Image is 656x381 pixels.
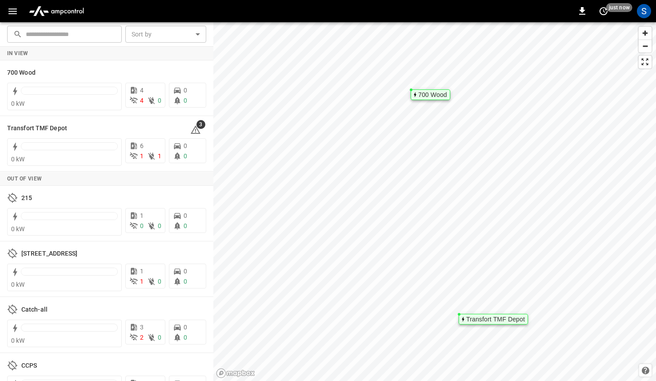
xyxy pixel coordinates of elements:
[184,222,187,229] span: 0
[140,152,144,160] span: 1
[596,4,611,18] button: set refresh interval
[140,278,144,285] span: 1
[196,120,205,129] span: 3
[418,92,447,97] div: 700 Wood
[213,22,656,381] canvas: Map
[184,212,187,219] span: 0
[184,152,187,160] span: 0
[140,222,144,229] span: 0
[184,278,187,285] span: 0
[637,4,651,18] div: profile-icon
[411,89,450,100] div: Map marker
[11,281,25,288] span: 0 kW
[7,50,28,56] strong: In View
[158,278,161,285] span: 0
[7,68,36,78] h6: 700 Wood
[639,40,652,52] button: Zoom out
[25,3,88,20] img: ampcontrol.io logo
[606,3,632,12] span: just now
[140,87,144,94] span: 4
[158,152,161,160] span: 1
[184,334,187,341] span: 0
[7,124,67,133] h6: Transfort TMF Depot
[140,97,144,104] span: 4
[21,361,37,371] h6: CCPS
[140,324,144,331] span: 3
[158,97,161,104] span: 0
[21,249,78,259] h6: 700 Wood Bldg E
[184,324,187,331] span: 0
[11,156,25,163] span: 0 kW
[184,268,187,275] span: 0
[140,268,144,275] span: 1
[184,97,187,104] span: 0
[158,222,161,229] span: 0
[158,334,161,341] span: 0
[216,368,255,378] a: Mapbox homepage
[140,142,144,149] span: 6
[7,176,42,182] strong: Out of View
[459,314,528,325] div: Map marker
[11,100,25,107] span: 0 kW
[140,212,144,219] span: 1
[140,334,144,341] span: 2
[11,337,25,344] span: 0 kW
[466,317,525,322] div: Transfort TMF Depot
[21,193,32,203] h6: 215
[184,87,187,94] span: 0
[184,142,187,149] span: 0
[11,225,25,233] span: 0 kW
[21,305,48,315] h6: Catch-all
[639,27,652,40] button: Zoom in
